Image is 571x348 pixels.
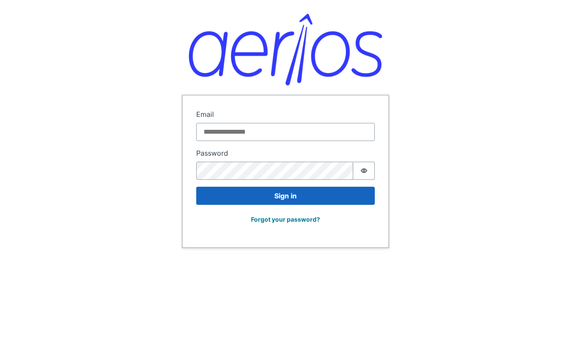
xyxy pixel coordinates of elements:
[353,162,375,180] button: Show password
[196,109,375,119] label: Email
[196,148,375,158] label: Password
[196,187,375,205] button: Sign in
[245,212,326,227] button: Forgot your password?
[189,14,382,85] img: Aerios logo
